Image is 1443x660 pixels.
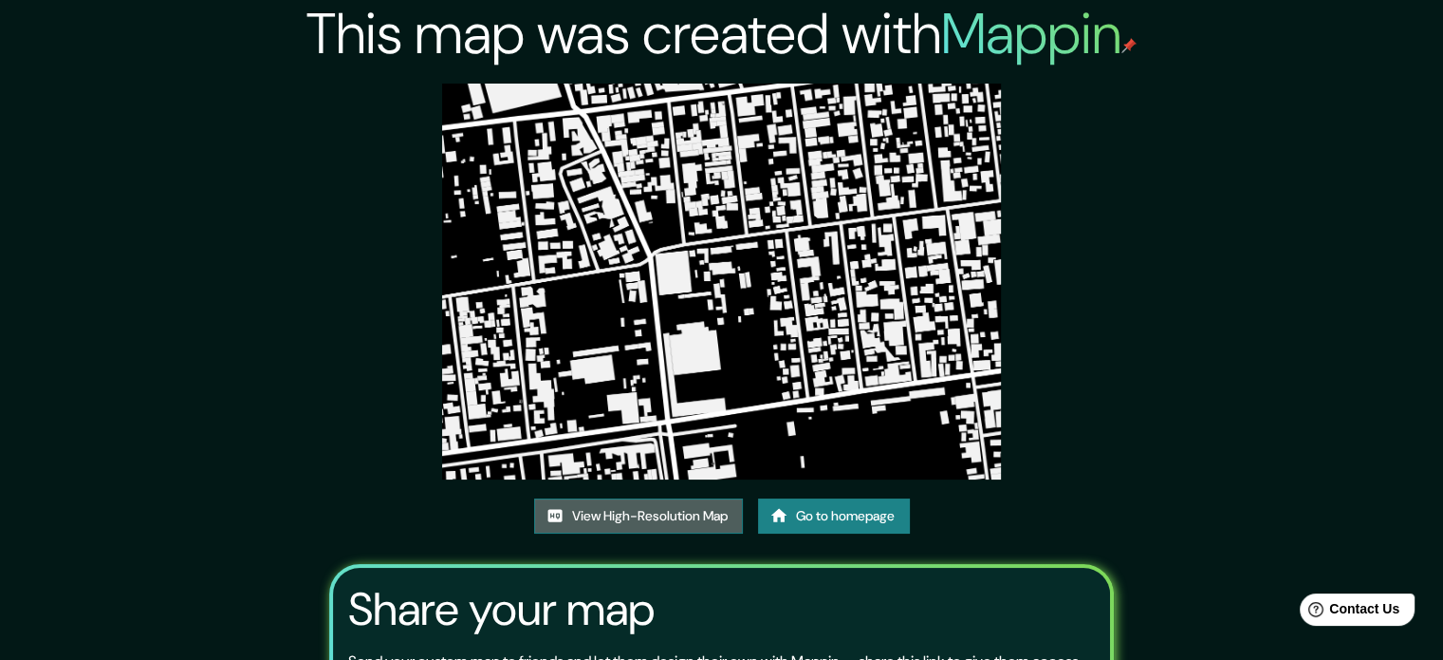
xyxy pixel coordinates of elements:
[1274,586,1422,639] iframe: Help widget launcher
[534,499,743,534] a: View High-Resolution Map
[348,583,655,636] h3: Share your map
[1121,38,1137,53] img: mappin-pin
[758,499,910,534] a: Go to homepage
[442,84,1002,480] img: created-map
